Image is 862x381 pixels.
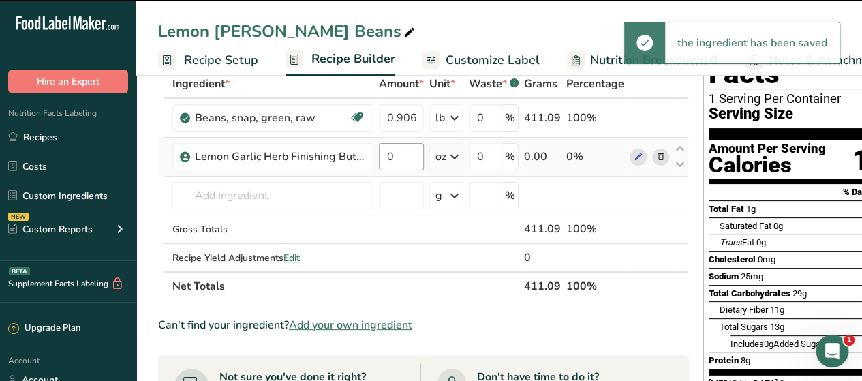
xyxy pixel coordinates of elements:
span: 1 [844,335,855,346]
span: 1g [746,204,756,214]
button: Hire an Expert [8,70,128,93]
div: g [435,187,442,204]
input: Add Ingredient [172,182,373,209]
span: Unit [429,76,455,92]
span: Edit [283,252,300,264]
a: Nutrition Breakdown [567,45,718,76]
span: 29g [792,288,807,299]
span: Saturated Fat [720,221,771,231]
span: Serving Size [709,106,793,123]
a: Recipe Setup [158,45,258,76]
th: 100% [564,271,627,300]
div: Upgrade Plan [8,322,80,335]
span: Total Fat [709,204,744,214]
div: 0 [524,249,561,266]
span: 25mg [741,271,763,281]
div: Gross Totals [172,222,373,237]
span: Ingredient [172,76,230,92]
div: Beans, snap, green, raw [195,110,349,126]
span: 11g [770,305,784,315]
span: 8g [741,355,750,365]
div: Lemon Garlic Herb Finishing Butter - Dollops [195,149,365,165]
span: Grams [524,76,557,92]
div: lb [435,110,445,126]
span: 13g [770,322,784,332]
span: Protein [709,355,739,365]
div: the ingredient has been saved [665,22,840,63]
i: Trans [720,237,742,247]
a: Recipe Builder [286,44,395,76]
span: 0g [756,237,766,247]
span: Includes Added Sugars [730,339,828,349]
span: Recipe Builder [311,50,395,68]
span: Total Carbohydrates [709,288,790,299]
span: Dietary Fiber [720,305,768,315]
div: 0% [566,149,624,165]
div: Lemon [PERSON_NAME] Beans [158,19,418,44]
span: Amount [379,76,424,92]
div: 0.00 [524,149,561,165]
div: Custom Reports [8,222,93,237]
div: Waste [469,76,519,92]
div: 100% [566,221,624,237]
div: Can't find your ingredient? [158,317,689,333]
span: 0g [764,339,773,349]
span: Percentage [566,76,624,92]
span: Customize Label [446,51,540,70]
span: Total Sugars [720,322,768,332]
span: Nutrition Breakdown [590,51,707,70]
span: Recipe Setup [184,51,258,70]
span: 0mg [758,254,775,264]
div: Calories [709,155,826,175]
span: Add your own ingredient [289,317,412,333]
th: 411.09 [521,271,564,300]
span: 0g [773,221,783,231]
span: Sodium [709,271,739,281]
span: Fat [720,237,754,247]
div: Amount Per Serving [709,142,826,155]
div: BETA [9,267,30,275]
div: oz [435,149,446,165]
div: 100% [566,110,624,126]
div: Recipe Yield Adjustments [172,251,373,265]
div: 411.09 [524,110,561,126]
div: NEW [8,213,29,221]
th: Net Totals [170,271,521,300]
iframe: Intercom live chat [816,335,848,367]
div: 411.09 [524,221,561,237]
a: Customize Label [422,45,540,76]
span: Cholesterol [709,254,756,264]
